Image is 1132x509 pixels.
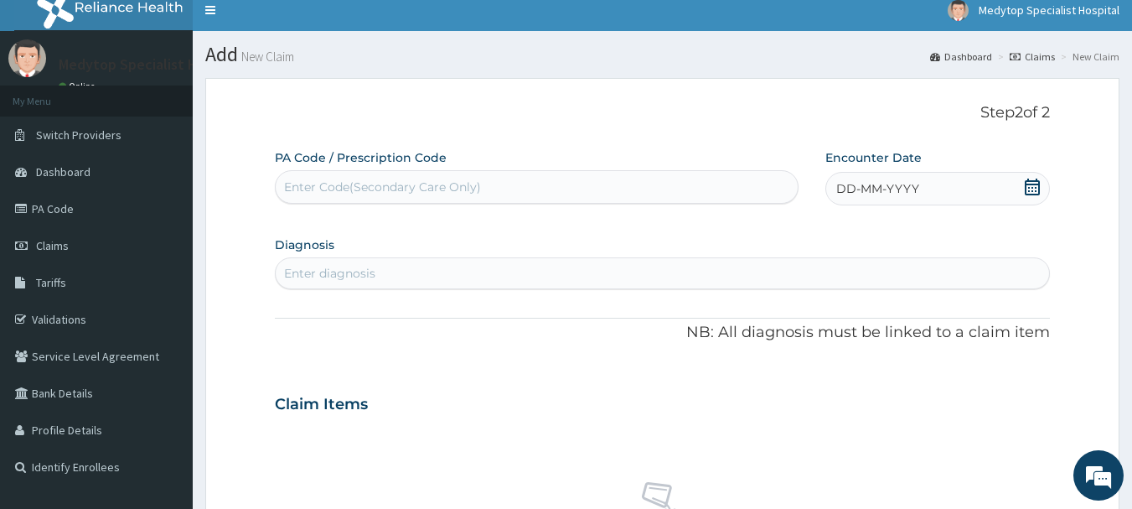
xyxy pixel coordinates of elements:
a: Claims [1010,49,1055,64]
img: User Image [8,39,46,77]
div: Enter diagnosis [284,265,375,282]
span: Medytop Specialist Hospital [979,3,1119,18]
label: Encounter Date [825,149,922,166]
label: PA Code / Prescription Code [275,149,447,166]
span: DD-MM-YYYY [836,180,919,197]
h3: Claim Items [275,396,368,414]
li: New Claim [1057,49,1119,64]
div: Minimize live chat window [275,8,315,49]
a: Online [59,81,99,92]
div: Chat with us now [87,94,282,116]
p: NB: All diagnosis must be linked to a claim item [275,322,1051,344]
h1: Add [205,44,1119,65]
img: d_794563401_company_1708531726252_794563401 [31,84,68,126]
small: New Claim [238,50,294,63]
p: Medytop Specialist Hospital [59,57,243,72]
a: Dashboard [930,49,992,64]
span: Tariffs [36,275,66,290]
p: Step 2 of 2 [275,104,1051,122]
div: Enter Code(Secondary Care Only) [284,179,481,195]
textarea: Type your message and hit 'Enter' [8,335,319,393]
span: Dashboard [36,164,90,179]
span: Claims [36,238,69,253]
span: We're online! [97,149,231,319]
span: Switch Providers [36,127,121,143]
label: Diagnosis [275,236,334,253]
